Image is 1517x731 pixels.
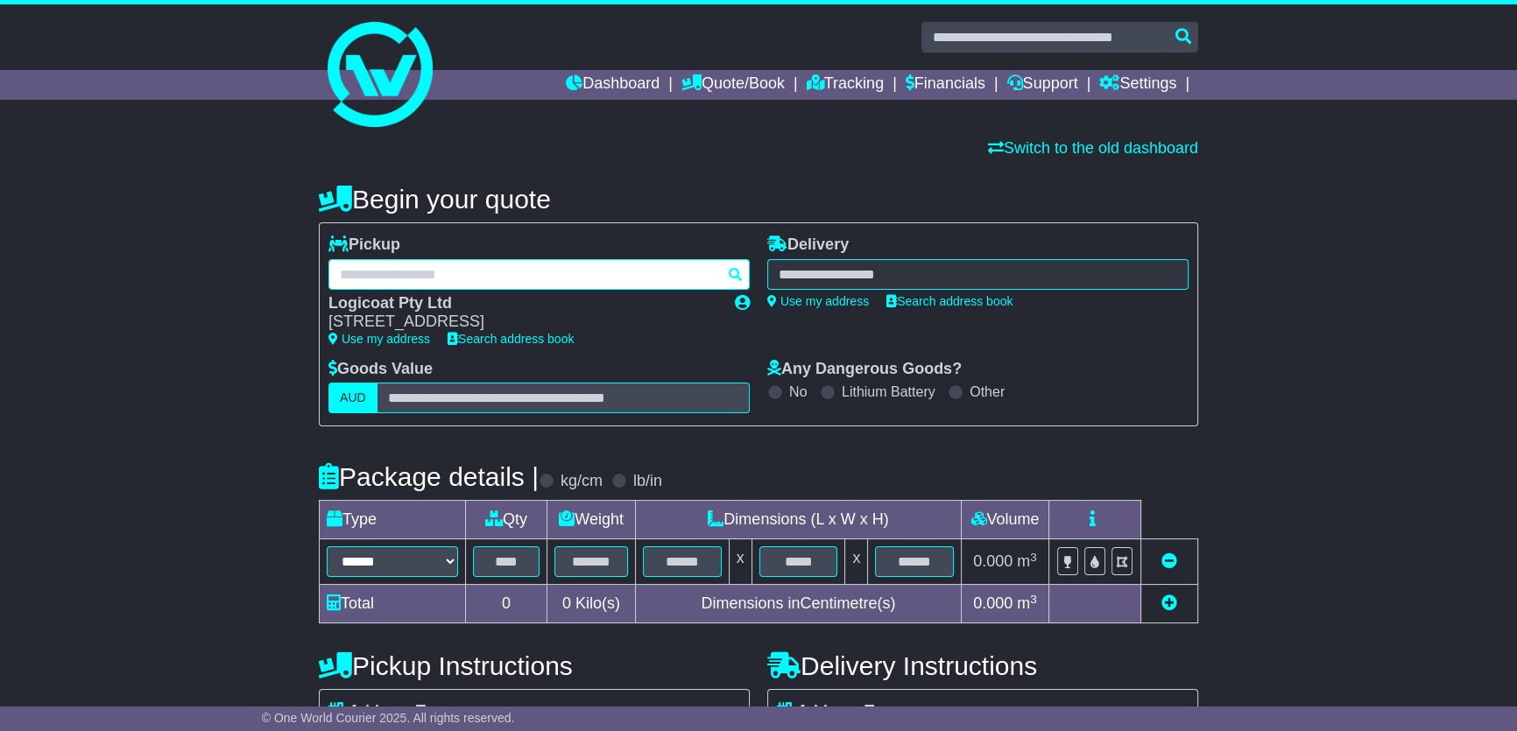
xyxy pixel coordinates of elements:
[729,539,751,585] td: x
[886,294,1013,308] a: Search address book
[961,501,1048,539] td: Volume
[466,501,547,539] td: Qty
[988,139,1198,157] a: Switch to the old dashboard
[547,501,636,539] td: Weight
[319,651,750,680] h4: Pickup Instructions
[328,313,717,332] div: [STREET_ADDRESS]
[328,332,430,346] a: Use my address
[1017,552,1037,570] span: m
[328,360,433,379] label: Goods Value
[970,383,1005,400] label: Other
[547,585,636,623] td: Kilo(s)
[328,294,717,313] div: Logicoat Pty Ltd
[328,702,452,721] label: Address Type
[906,70,985,100] a: Financials
[1161,594,1177,612] a: Add new item
[466,585,547,623] td: 0
[807,70,884,100] a: Tracking
[1099,70,1176,100] a: Settings
[789,383,807,400] label: No
[562,594,571,612] span: 0
[845,539,868,585] td: x
[561,472,603,491] label: kg/cm
[1030,551,1037,564] sup: 3
[328,383,377,413] label: AUD
[777,702,900,721] label: Address Type
[319,185,1198,214] h4: Begin your quote
[635,501,961,539] td: Dimensions (L x W x H)
[262,711,515,725] span: © One World Courier 2025. All rights reserved.
[1007,70,1078,100] a: Support
[842,383,935,400] label: Lithium Battery
[328,235,400,255] label: Pickup
[635,585,961,623] td: Dimensions in Centimetre(s)
[973,552,1013,570] span: 0.000
[767,360,962,379] label: Any Dangerous Goods?
[633,472,662,491] label: lb/in
[320,585,466,623] td: Total
[566,70,660,100] a: Dashboard
[1161,552,1177,570] a: Remove this item
[1030,593,1037,606] sup: 3
[448,332,574,346] a: Search address book
[767,294,869,308] a: Use my address
[973,594,1013,612] span: 0.000
[681,70,785,100] a: Quote/Book
[319,462,539,491] h4: Package details |
[767,235,849,255] label: Delivery
[1017,594,1037,612] span: m
[320,501,466,539] td: Type
[767,651,1198,680] h4: Delivery Instructions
